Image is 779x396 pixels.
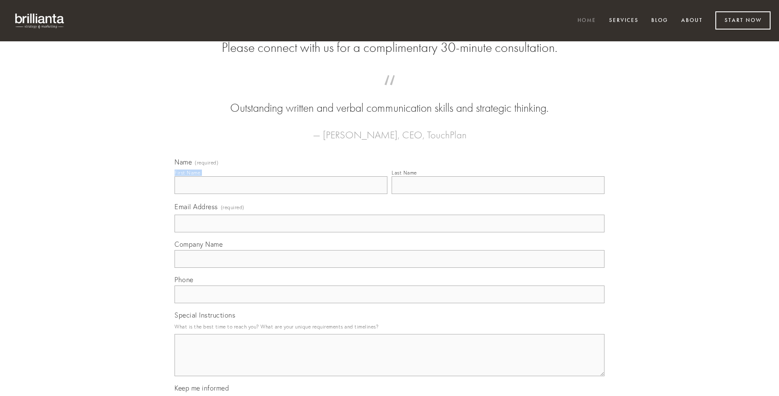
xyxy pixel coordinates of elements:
[175,275,193,284] span: Phone
[715,11,771,30] a: Start Now
[572,14,602,28] a: Home
[188,116,591,143] figcaption: — [PERSON_NAME], CEO, TouchPlan
[392,170,417,176] div: Last Name
[195,160,218,165] span: (required)
[646,14,674,28] a: Blog
[175,240,223,248] span: Company Name
[175,311,235,319] span: Special Instructions
[188,84,591,100] span: “
[604,14,644,28] a: Services
[188,84,591,116] blockquote: Outstanding written and verbal communication skills and strategic thinking.
[221,202,244,213] span: (required)
[175,384,229,392] span: Keep me informed
[175,321,604,332] p: What is the best time to reach you? What are your unique requirements and timelines?
[175,40,604,56] h2: Please connect with us for a complimentary 30-minute consultation.
[8,8,72,33] img: brillianta - research, strategy, marketing
[175,202,218,211] span: Email Address
[676,14,708,28] a: About
[175,158,192,166] span: Name
[175,170,200,176] div: First Name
